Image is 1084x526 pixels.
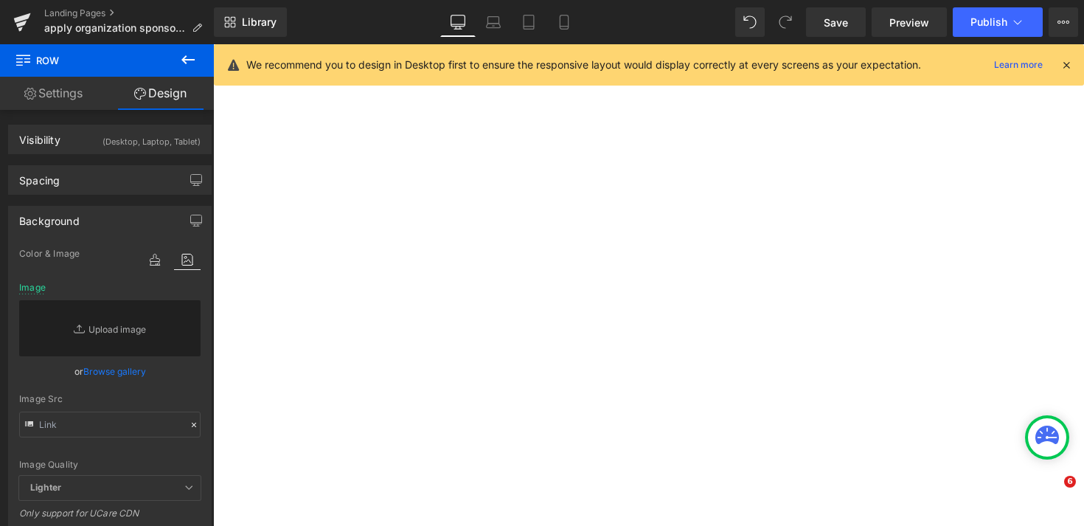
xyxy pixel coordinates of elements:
[953,7,1043,37] button: Publish
[19,166,60,187] div: Spacing
[30,482,61,493] b: Lighter
[1049,7,1078,37] button: More
[1064,476,1076,488] span: 6
[546,7,582,37] a: Mobile
[83,359,146,384] a: Browse gallery
[44,22,186,34] span: apply organization sponsorship
[735,7,765,37] button: Undo
[476,7,511,37] a: Laptop
[214,7,287,37] a: New Library
[19,207,80,227] div: Background
[824,15,848,30] span: Save
[107,77,214,110] a: Design
[19,283,46,293] div: Image
[19,460,201,470] div: Image Quality
[15,44,162,77] span: Row
[511,7,546,37] a: Tablet
[246,57,921,73] p: We recommend you to design in Desktop first to ensure the responsive layout would display correct...
[19,125,60,146] div: Visibility
[103,125,201,150] div: (Desktop, Laptop, Tablet)
[771,7,800,37] button: Redo
[44,7,214,19] a: Landing Pages
[242,15,277,29] span: Library
[440,7,476,37] a: Desktop
[1034,476,1069,511] iframe: Intercom live chat
[970,16,1007,28] span: Publish
[988,56,1049,74] a: Learn more
[889,15,929,30] span: Preview
[19,394,201,404] div: Image Src
[19,364,201,379] div: or
[19,412,201,437] input: Link
[19,249,80,259] span: Color & Image
[872,7,947,37] a: Preview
